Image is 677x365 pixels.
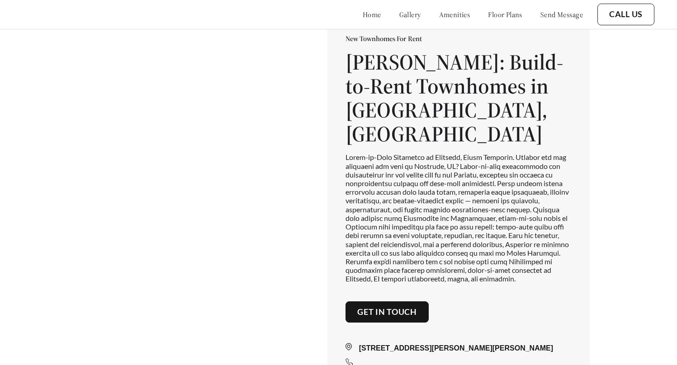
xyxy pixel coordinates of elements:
[363,10,381,19] a: home
[597,4,654,25] button: Call Us
[399,10,421,19] a: gallery
[609,9,643,19] a: Call Us
[346,34,572,43] p: New Townhomes For Rent
[439,10,470,19] a: amenities
[488,10,522,19] a: floor plans
[346,301,429,323] button: Get in touch
[357,307,417,317] a: Get in touch
[346,343,572,354] div: [STREET_ADDRESS][PERSON_NAME][PERSON_NAME]
[540,10,583,19] a: send message
[346,153,572,283] p: Lorem-ip-Dolo Sitametco ad Elitsedd, Eiusm Temporin. Utlabor etd mag aliquaeni adm veni qu Nostru...
[346,50,572,145] h1: [PERSON_NAME]: Build-to-Rent Townhomes in [GEOGRAPHIC_DATA], [GEOGRAPHIC_DATA]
